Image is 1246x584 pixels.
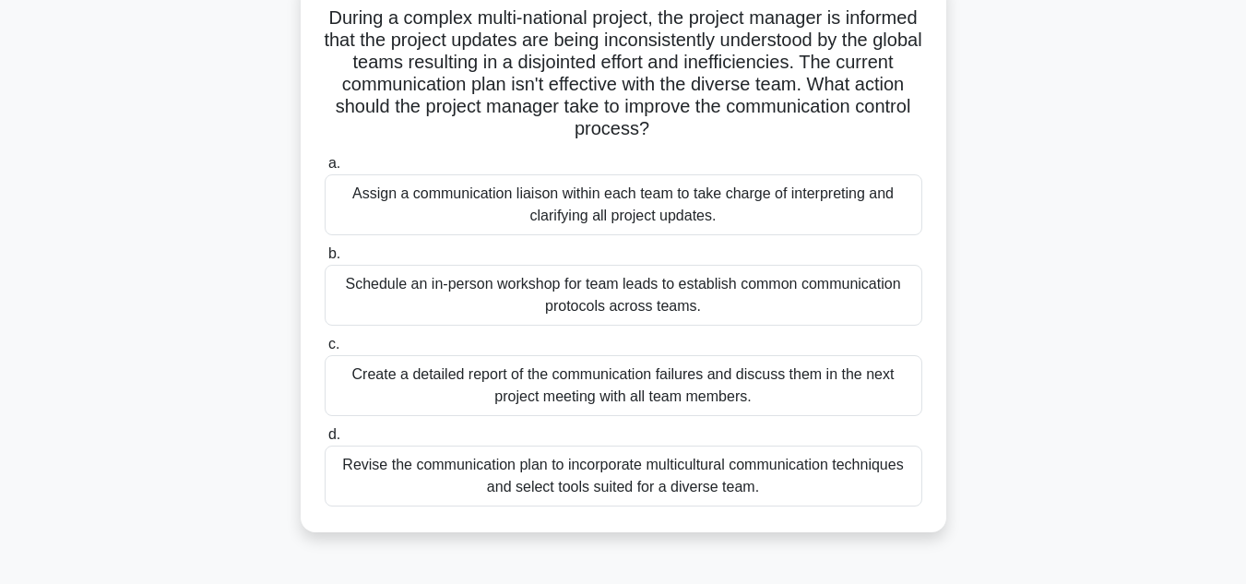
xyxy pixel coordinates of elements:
[328,155,340,171] span: a.
[323,6,924,141] h5: During a complex multi-national project, the project manager is informed that the project updates...
[328,336,339,352] span: c.
[325,355,922,416] div: Create a detailed report of the communication failures and discuss them in the next project meeti...
[325,265,922,326] div: Schedule an in-person workshop for team leads to establish common communication protocols across ...
[328,245,340,261] span: b.
[328,426,340,442] span: d.
[325,446,922,507] div: Revise the communication plan to incorporate multicultural communication techniques and select to...
[325,174,922,235] div: Assign a communication liaison within each team to take charge of interpreting and clarifying all...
